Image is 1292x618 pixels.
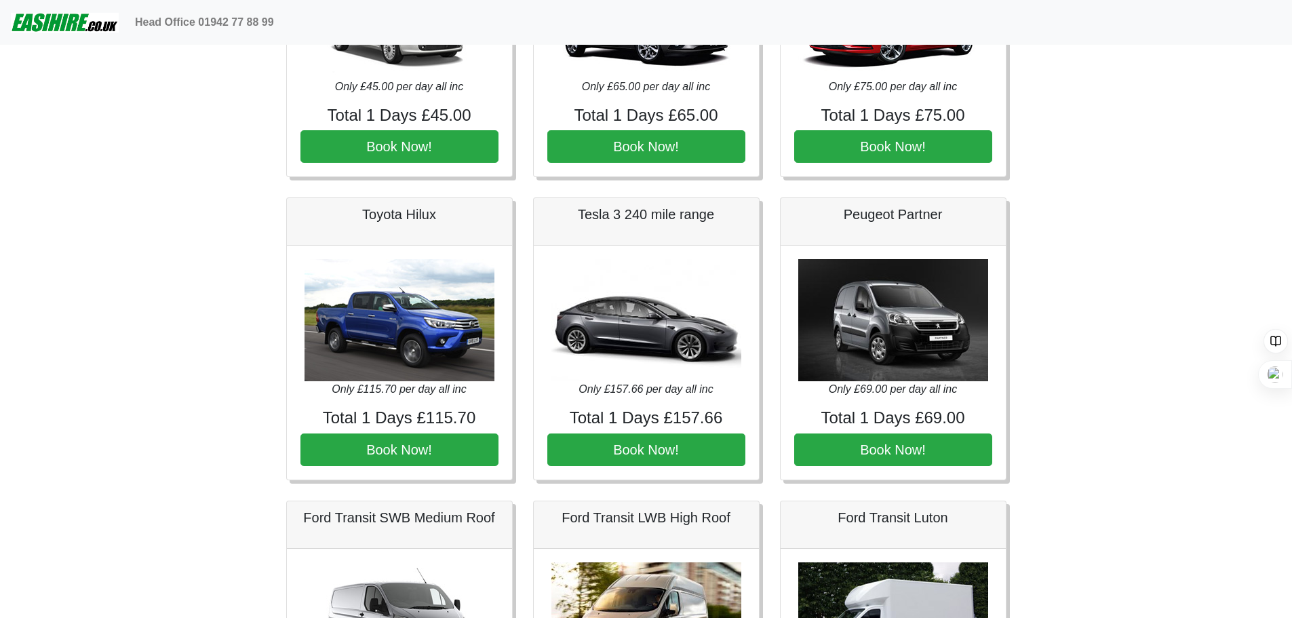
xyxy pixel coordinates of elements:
h4: Total 1 Days £45.00 [300,106,498,125]
button: Book Now! [547,130,745,163]
h4: Total 1 Days £69.00 [794,408,992,428]
b: Head Office 01942 77 88 99 [135,16,274,28]
h4: Total 1 Days £75.00 [794,106,992,125]
h5: Ford Transit Luton [794,509,992,526]
img: Peugeot Partner [798,259,988,381]
i: Only £115.70 per day all inc [332,383,466,395]
button: Book Now! [794,130,992,163]
h5: Tesla 3 240 mile range [547,206,745,223]
h4: Total 1 Days £65.00 [547,106,745,125]
img: easihire_logo_small.png [11,9,119,36]
button: Book Now! [547,433,745,466]
h5: Toyota Hilux [300,206,498,223]
h4: Total 1 Days £157.66 [547,408,745,428]
i: Only £69.00 per day all inc [829,383,957,395]
button: Book Now! [794,433,992,466]
button: Book Now! [300,433,498,466]
a: Head Office 01942 77 88 99 [130,9,279,36]
img: Toyota Hilux [305,259,494,381]
i: Only £65.00 per day all inc [582,81,710,92]
h4: Total 1 Days £115.70 [300,408,498,428]
i: Only £157.66 per day all inc [579,383,713,395]
i: Only £75.00 per day all inc [829,81,957,92]
i: Only £45.00 per day all inc [335,81,463,92]
h5: Ford Transit LWB High Roof [547,509,745,526]
button: Book Now! [300,130,498,163]
h5: Ford Transit SWB Medium Roof [300,509,498,526]
h5: Peugeot Partner [794,206,992,223]
img: Tesla 3 240 mile range [551,259,741,381]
